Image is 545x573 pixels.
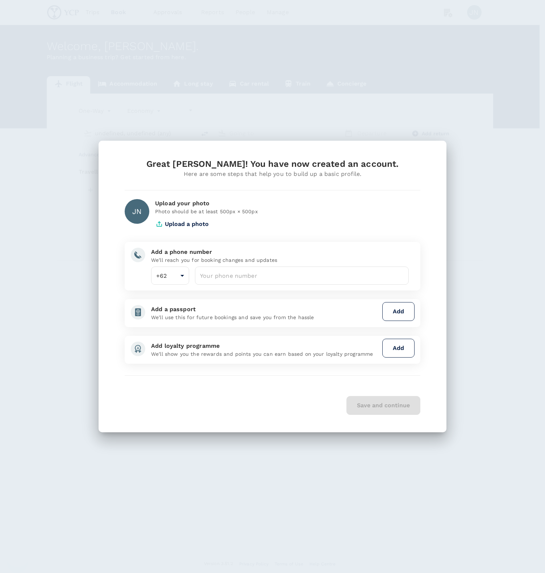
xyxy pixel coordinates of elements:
div: Upload your photo [155,199,420,208]
img: add-phone-number [130,248,145,262]
div: Here are some steps that help you to build up a basic profile. [125,170,420,178]
img: add-loyalty [130,342,145,356]
input: Your phone number [195,267,409,285]
p: Photo should be at least 500px × 500px [155,208,420,215]
div: Add a passport [151,305,379,314]
div: JN [125,199,149,224]
img: add-passport [130,305,145,320]
button: Add [382,339,415,358]
p: We'll reach you for booking changes and updates [151,256,409,264]
div: Add loyalty programme [151,342,379,350]
span: +62 [156,272,167,279]
div: Add a phone number [151,248,409,256]
button: Add [382,302,415,321]
div: Great [PERSON_NAME]! You have now created an account. [125,158,420,170]
p: We'll use this for future bookings and save you from the hassle [151,314,379,321]
p: We'll show you the rewards and points you can earn based on your loyalty programme [151,350,379,358]
button: Upload a photo [155,215,209,233]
